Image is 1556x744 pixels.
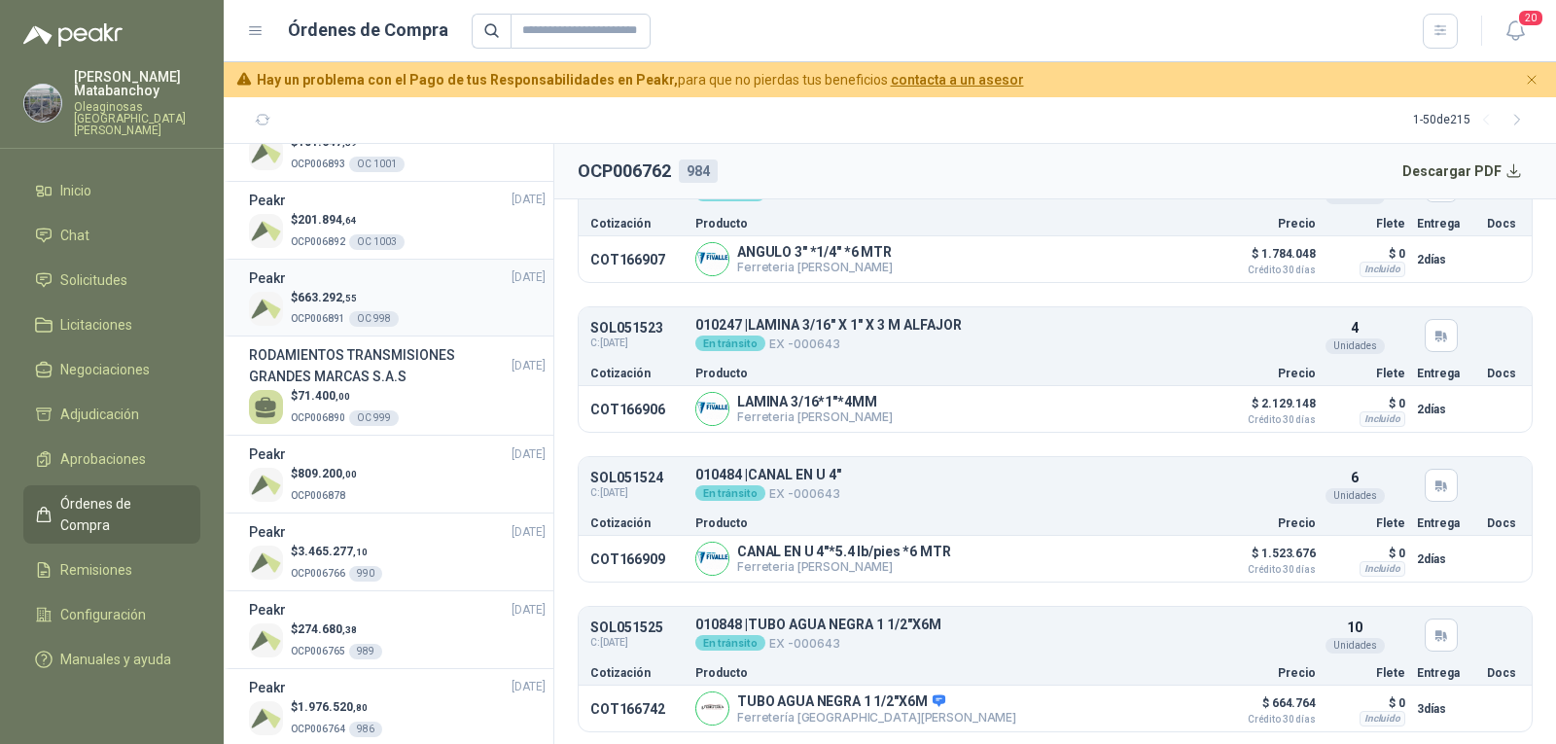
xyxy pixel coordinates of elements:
[1219,415,1316,425] span: Crédito 30 días
[695,485,765,501] div: En tránsito
[1327,392,1405,415] p: $ 0
[291,724,345,734] span: OCP006764
[1327,218,1405,230] p: Flete
[291,211,405,230] p: $
[695,334,962,354] p: EX -000643
[60,559,132,581] span: Remisiones
[249,267,546,329] a: Peakr[DATE] Company Logo$663.292,55OCP006891OC 998
[1520,68,1544,92] button: Cerrar
[1326,338,1385,354] div: Unidades
[249,344,546,427] a: RODAMIENTOS TRANSMISIONES GRANDES MARCAS S.A.S[DATE] $71.400,00OCP006890OC 999
[1327,368,1405,379] p: Flete
[695,218,1207,230] p: Producto
[349,644,382,659] div: 989
[1219,218,1316,230] p: Precio
[291,543,382,561] p: $
[291,465,357,483] p: $
[24,85,61,122] img: Company Logo
[578,158,671,185] h2: OCP006762
[695,336,765,351] div: En tránsito
[590,336,663,351] span: C: [DATE]
[1219,242,1316,275] p: $ 1.784.048
[291,490,345,501] span: OCP006878
[1219,392,1316,425] p: $ 2.129.148
[249,443,546,505] a: Peakr[DATE] Company Logo$809.200,00OCP006878
[298,291,357,304] span: 663.292
[695,368,1207,379] p: Producto
[23,23,123,47] img: Logo peakr
[590,620,663,635] p: SOL051525
[590,667,684,679] p: Cotización
[291,698,382,717] p: $
[696,692,728,725] img: Company Logo
[1417,697,1475,721] p: 3 días
[695,633,941,654] p: EX -000643
[60,448,146,470] span: Aprobaciones
[298,389,350,403] span: 71.400
[298,700,368,714] span: 1.976.520
[60,359,150,380] span: Negociaciones
[249,214,283,248] img: Company Logo
[1219,517,1316,529] p: Precio
[23,551,200,588] a: Remisiones
[1360,411,1405,427] div: Incluido
[291,620,382,639] p: $
[512,191,546,209] span: [DATE]
[679,159,718,183] div: 984
[590,701,684,717] p: COT166742
[1327,667,1405,679] p: Flete
[1327,542,1405,565] p: $ 0
[23,485,200,544] a: Órdenes de Compra
[737,559,951,574] p: Ferreteria [PERSON_NAME]
[590,402,684,417] p: COT166906
[60,404,139,425] span: Adjudicación
[342,293,357,303] span: ,55
[1413,105,1533,136] div: 1 - 50 de 215
[1351,317,1359,338] p: 4
[512,523,546,542] span: [DATE]
[249,521,546,583] a: Peakr[DATE] Company Logo$3.465.277,10OCP006766990
[74,70,200,97] p: [PERSON_NAME] Matabanchoy
[257,72,678,88] b: Hay un problema con el Pago de tus Responsabilidades en Peakr,
[1417,517,1475,529] p: Entrega
[696,543,728,575] img: Company Logo
[512,445,546,464] span: [DATE]
[1487,517,1520,529] p: Docs
[353,547,368,557] span: ,10
[695,635,765,651] div: En tránsito
[342,469,357,479] span: ,00
[1517,9,1544,27] span: 20
[23,351,200,388] a: Negociaciones
[249,136,283,170] img: Company Logo
[60,225,89,246] span: Chat
[512,268,546,287] span: [DATE]
[1351,467,1359,488] p: 6
[696,243,728,275] img: Company Logo
[590,471,663,485] p: SOL051524
[590,218,684,230] p: Cotización
[249,468,283,502] img: Company Logo
[737,693,1016,711] p: TUBO AGUA NEGRA 1 1/2"X6M
[1417,398,1475,421] p: 2 días
[23,596,200,633] a: Configuración
[1360,561,1405,577] div: Incluido
[737,244,893,260] p: ANGULO 3" *1/4" *6 MTR
[695,517,1207,529] p: Producto
[298,135,357,149] span: 101.647
[737,544,951,559] p: CANAL EN U 4"*5.4 lb/pies *6 MTR
[60,604,146,625] span: Configuración
[349,566,382,582] div: 990
[512,678,546,696] span: [DATE]
[249,521,286,543] h3: Peakr
[23,641,200,678] a: Manuales y ayuda
[1326,488,1385,504] div: Unidades
[1347,617,1362,638] p: 10
[249,701,283,735] img: Company Logo
[249,623,283,657] img: Company Logo
[1360,711,1405,726] div: Incluido
[288,17,448,44] h1: Órdenes de Compra
[1417,667,1475,679] p: Entrega
[60,649,171,670] span: Manuales y ayuda
[291,412,345,423] span: OCP006890
[695,667,1207,679] p: Producto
